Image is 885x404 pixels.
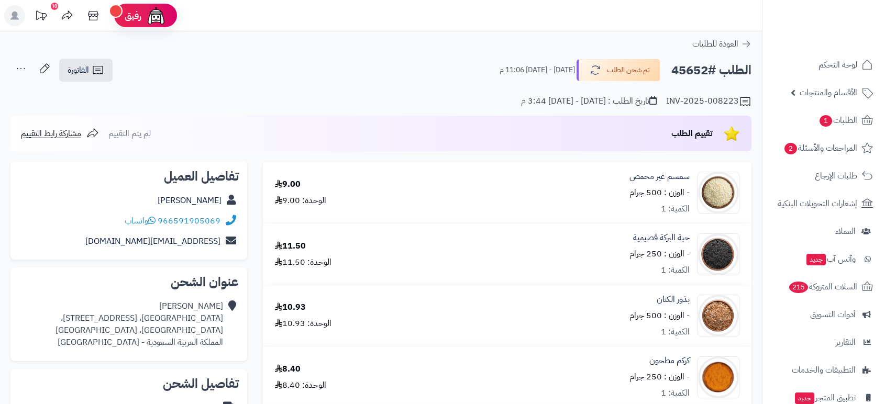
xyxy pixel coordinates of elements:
a: الطلبات1 [769,108,879,133]
span: 2 [784,143,797,154]
a: كركم مطحون [649,355,690,367]
span: 215 [789,282,808,293]
div: [PERSON_NAME] [GEOGRAPHIC_DATA]، [STREET_ADDRESS]، [GEOGRAPHIC_DATA]، [GEOGRAPHIC_DATA] المملكة ا... [56,300,223,348]
a: التقارير [769,330,879,355]
img: %20%D8%A3%D8%A8%D9%8A%D8%B6-90x90.jpg [698,172,739,214]
span: جديد [795,392,814,404]
span: لوحة التحكم [818,58,857,72]
span: الطلبات [818,113,857,128]
a: بذور الكتان [657,294,690,306]
div: INV-2025-008223 [666,95,751,108]
a: سمسم غير محمص [629,171,690,183]
div: 9.00 [275,178,301,190]
a: 966591905069 [158,215,220,227]
small: - الوزن : 250 جرام [629,248,690,260]
small: - الوزن : 500 جرام [629,186,690,199]
span: الفاتورة [68,64,89,76]
a: التطبيقات والخدمات [769,357,879,383]
a: تحديثات المنصة [28,5,54,29]
div: الوحدة: 9.00 [275,195,326,207]
span: جديد [806,254,826,265]
div: تاريخ الطلب : [DATE] - [DATE] 3:44 م [521,95,657,107]
div: 10 [51,3,58,10]
a: حبة البركة قصيمية [633,232,690,244]
img: 1628249871-Flax%20Seeds-90x90.jpg [698,295,739,336]
div: الكمية: 1 [661,264,690,276]
a: المراجعات والأسئلة2 [769,136,879,161]
small: - الوزن : 250 جرام [629,371,690,383]
span: الأقسام والمنتجات [800,85,857,100]
span: التطبيقات والخدمات [792,363,856,377]
span: تقييم الطلب [671,127,713,140]
h2: عنوان الشحن [19,276,239,288]
span: المراجعات والأسئلة [783,141,857,155]
a: وآتس آبجديد [769,246,879,272]
span: وآتس آب [805,252,856,266]
a: طلبات الإرجاع [769,163,879,188]
div: 8.40 [275,363,301,375]
h2: الطلب #45652 [671,60,751,81]
img: ai-face.png [146,5,167,26]
a: السلات المتروكة215 [769,274,879,299]
span: لم يتم التقييم [108,127,151,140]
a: الفاتورة [59,59,113,82]
h2: تفاصيل العميل [19,170,239,183]
a: لوحة التحكم [769,52,879,77]
img: logo-2.png [814,26,875,48]
a: العملاء [769,219,879,244]
img: 1639894895-Turmeric%20Powder%202-90x90.jpg [698,356,739,398]
a: [EMAIL_ADDRESS][DOMAIN_NAME] [85,235,220,248]
div: 11.50 [275,240,306,252]
span: العملاء [835,224,856,239]
a: العودة للطلبات [692,38,751,50]
div: الوحدة: 10.93 [275,318,331,330]
div: الكمية: 1 [661,387,690,399]
a: مشاركة رابط التقييم [21,127,99,140]
img: black%20caraway-90x90.jpg [698,233,739,275]
small: [DATE] - [DATE] 11:06 م [500,65,575,75]
div: الوحدة: 11.50 [275,256,331,268]
div: الكمية: 1 [661,326,690,338]
h2: تفاصيل الشحن [19,377,239,390]
span: 1 [820,115,832,127]
span: طلبات الإرجاع [815,169,857,183]
a: أدوات التسويق [769,302,879,327]
div: 10.93 [275,301,306,313]
div: الوحدة: 8.40 [275,379,326,391]
a: [PERSON_NAME] [158,194,222,207]
button: تم شحن الطلب [577,59,660,81]
div: الكمية: 1 [661,203,690,215]
span: العودة للطلبات [692,38,738,50]
span: رفيق [125,9,141,22]
span: مشاركة رابط التقييم [21,127,81,140]
span: إشعارات التحويلات البنكية [778,196,857,211]
a: إشعارات التحويلات البنكية [769,191,879,216]
span: أدوات التسويق [810,307,856,322]
small: - الوزن : 500 جرام [629,309,690,322]
a: واتساب [125,215,156,227]
span: السلات المتروكة [788,279,857,294]
span: التقارير [836,335,856,350]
